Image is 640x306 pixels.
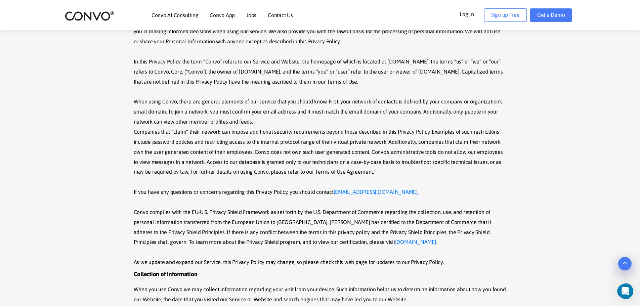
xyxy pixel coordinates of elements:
iframe: Intercom live chat [617,283,638,299]
a: Contact Us [268,12,293,18]
a: Log In [460,8,484,19]
a: Convo AI Consulting [152,12,198,18]
a: Convo App [210,12,235,18]
a: Sign up Free [484,8,527,22]
h3: Collection of Information [134,271,507,283]
a: Get a Demo [530,8,572,22]
a: Jobs [246,12,256,18]
a: [EMAIL_ADDRESS][DOMAIN_NAME] [334,187,418,197]
a: [DOMAIN_NAME] [395,237,436,247]
img: logo_2.png [65,11,114,21]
